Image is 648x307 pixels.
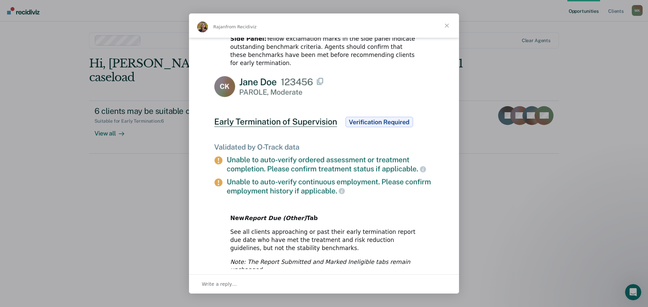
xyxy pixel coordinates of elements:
[189,274,459,294] div: Open conversation and reply
[230,228,418,252] div: See all clients approaching or past their early termination report due date who have met the trea...
[435,13,459,38] span: Close
[230,215,318,221] b: New Tab
[230,35,266,42] b: Side Panel:
[213,24,226,29] span: Rajan
[230,258,410,273] i: Note: The Report Submitted and Marked Ineligible tabs remain unchanged.
[226,24,257,29] span: from Recidiviz
[230,35,418,67] div: Yellow exclamation marks in the side panel indicate outstanding benchmark criteria. Agents should...
[202,280,237,288] span: Write a reply…
[197,22,208,32] img: Profile image for Rajan
[244,215,307,221] i: Report Due (Other)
